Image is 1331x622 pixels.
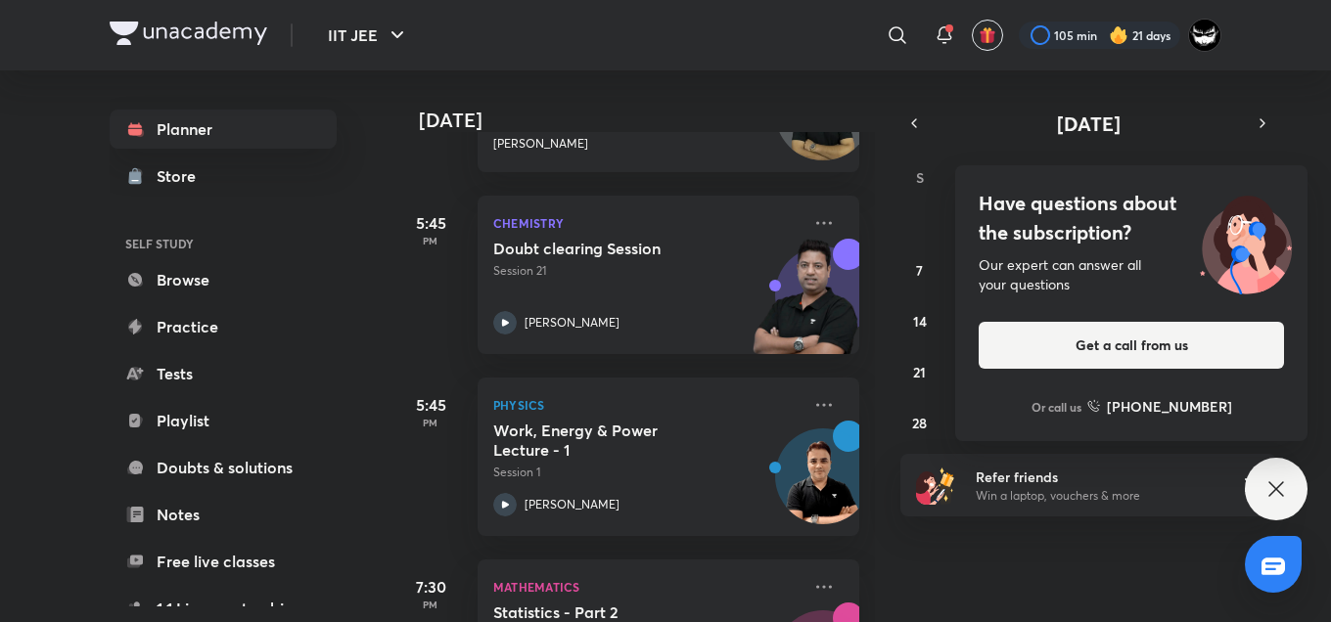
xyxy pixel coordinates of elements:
a: Tests [110,354,337,393]
button: September 14, 2025 [904,305,936,336]
p: PM [391,599,470,610]
p: PM [391,417,470,428]
a: Planner [110,110,337,149]
h5: Statistics - Part 2 [493,602,737,622]
abbr: September 21, 2025 [913,363,926,381]
p: Physics [493,393,801,417]
h6: SELF STUDY [110,227,337,260]
img: Company Logo [110,22,267,45]
img: ARSH Khan [1188,19,1221,52]
h6: [PHONE_NUMBER] [1107,396,1232,417]
p: Mathematics [493,575,801,599]
button: September 7, 2025 [904,254,936,286]
a: Free live classes [110,542,337,581]
p: Session 21 [493,262,801,280]
a: Practice [110,307,337,346]
abbr: September 7, 2025 [916,261,923,280]
a: Store [110,156,337,196]
span: [DATE] [1057,111,1121,137]
p: PM [391,235,470,246]
button: September 21, 2025 [904,356,936,387]
img: ttu_illustration_new.svg [1184,189,1308,294]
a: Doubts & solutions [110,448,337,487]
h4: [DATE] [419,109,879,132]
img: Avatar [776,439,870,533]
h5: Doubt clearing Session [493,239,737,258]
h5: 5:45 [391,393,470,417]
p: Or call us [1032,398,1081,416]
p: Win a laptop, vouchers & more [976,487,1216,505]
abbr: September 14, 2025 [913,312,927,331]
p: [PERSON_NAME] [493,135,588,153]
button: [DATE] [928,110,1249,137]
img: referral [916,466,955,505]
a: Notes [110,495,337,534]
abbr: September 28, 2025 [912,414,927,432]
h5: Work, Energy & Power Lecture - 1 [493,421,737,460]
img: unacademy [752,239,859,374]
button: September 28, 2025 [904,407,936,438]
p: Chemistry [493,211,801,235]
a: Browse [110,260,337,299]
abbr: Sunday [916,168,924,187]
div: Our expert can answer all your questions [979,255,1284,294]
button: Get a call from us [979,322,1284,369]
img: avatar [979,26,996,44]
p: [PERSON_NAME] [525,314,620,332]
a: Company Logo [110,22,267,50]
img: streak [1109,25,1128,45]
p: [PERSON_NAME] [525,496,620,513]
h5: 7:30 [391,575,470,599]
h6: Refer friends [976,466,1216,487]
h5: 5:45 [391,211,470,235]
a: [PHONE_NUMBER] [1087,396,1232,417]
h4: Have questions about the subscription? [979,189,1284,247]
p: Session 1 [493,464,801,481]
div: Store [157,164,207,188]
button: IIT JEE [316,16,421,55]
a: Playlist [110,401,337,440]
button: avatar [972,20,1003,51]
